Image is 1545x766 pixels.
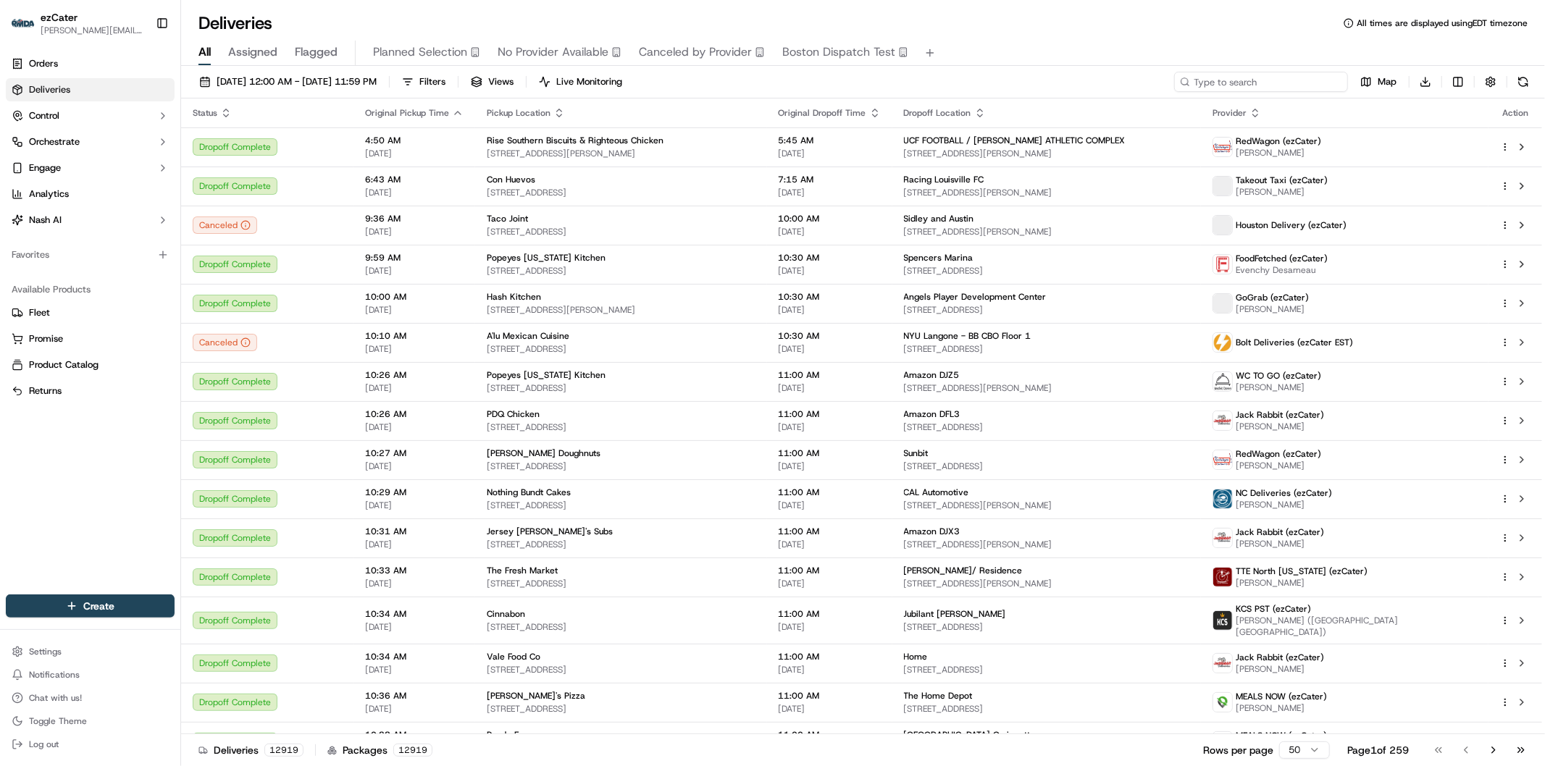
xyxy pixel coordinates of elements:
[1213,693,1232,712] img: melas_now_logo.png
[1513,72,1533,92] button: Refresh
[487,343,755,355] span: [STREET_ADDRESS]
[12,358,169,371] a: Product Catalog
[365,578,464,589] span: [DATE]
[6,594,175,618] button: Create
[904,252,974,264] span: Spencers Marina
[217,75,377,88] span: [DATE] 12:00 AM - [DATE] 11:59 PM
[29,646,62,657] span: Settings
[1203,743,1273,757] p: Rows per page
[779,226,881,237] span: [DATE]
[6,104,175,127] button: Control
[6,734,175,754] button: Log out
[365,213,464,224] span: 9:36 AM
[365,621,464,633] span: [DATE]
[487,174,535,185] span: Con Huevos
[365,330,464,342] span: 10:10 AM
[6,52,175,75] a: Orders
[904,447,929,459] span: Sunbit
[904,369,960,381] span: Amazon DJZ5
[365,447,464,459] span: 10:27 AM
[14,211,26,223] div: 📗
[14,138,41,164] img: 1736555255976-a54dd68f-1ca7-489b-9aae-adbdc363a1c4
[904,408,960,420] span: Amazon DFL3
[904,135,1126,146] span: UCF FOOTBALL / [PERSON_NAME] ATHLETIC COMPLEX
[904,382,1189,394] span: [STREET_ADDRESS][PERSON_NAME]
[1213,255,1232,274] img: FoodFetched.jpg
[193,107,217,119] span: Status
[365,291,464,303] span: 10:00 AM
[365,187,464,198] span: [DATE]
[6,156,175,180] button: Engage
[904,621,1189,633] span: [STREET_ADDRESS]
[6,379,175,403] button: Returns
[393,744,432,757] div: 12919
[904,174,984,185] span: Racing Louisville FC
[639,43,752,61] span: Canceled by Provider
[487,460,755,472] span: [STREET_ADDRESS]
[487,330,569,342] span: A'lu Mexican Cuisine
[904,526,960,537] span: Amazon DJX3
[246,143,264,160] button: Start new chat
[487,447,600,459] span: [PERSON_NAME] Doughnuts
[904,539,1189,550] span: [STREET_ADDRESS][PERSON_NAME]
[365,526,464,537] span: 10:31 AM
[487,252,606,264] span: Popeyes [US_STATE] Kitchen
[904,421,1189,433] span: [STREET_ADDRESS]
[1213,568,1232,586] img: tte_north_alabama.png
[193,334,257,351] button: Canceled
[1236,691,1327,702] span: MEALS NOW (ezCater)
[6,182,175,206] a: Analytics
[365,460,464,472] span: [DATE]
[49,153,183,164] div: We're available if you need us!
[6,641,175,662] button: Settings
[487,369,606,381] span: Popeyes [US_STATE] Kitchen
[6,130,175,153] button: Orchestrate
[779,213,881,224] span: 10:00 AM
[904,690,973,702] span: The Home Depot
[487,487,571,498] span: Nothing Bundt Cakes
[41,25,144,36] button: [PERSON_NAME][EMAIL_ADDRESS][DOMAIN_NAME]
[904,291,1047,303] span: Angels Player Development Center
[14,14,43,43] img: Nash
[228,43,277,61] span: Assigned
[193,216,257,234] button: Canceled
[779,565,881,576] span: 11:00 AM
[102,245,175,256] a: Powered byPylon
[1378,75,1397,88] span: Map
[395,72,452,92] button: Filters
[1213,450,1232,469] img: time_to_eat_nevada_logo
[365,252,464,264] span: 9:59 AM
[29,57,58,70] span: Orders
[29,384,62,397] span: Returns
[1213,732,1232,751] img: melas_now_logo.png
[6,301,175,324] button: Fleet
[779,343,881,355] span: [DATE]
[1236,135,1321,147] span: RedWagon (ezCater)
[1174,72,1348,92] input: Type to search
[498,43,608,61] span: No Provider Available
[327,743,432,757] div: Packages
[1213,411,1232,430] img: jack_rabbit_logo.png
[487,578,755,589] span: [STREET_ADDRESS]
[1236,147,1321,159] span: [PERSON_NAME]
[1213,107,1247,119] span: Provider
[1347,743,1409,757] div: Page 1 of 259
[779,421,881,433] span: [DATE]
[487,408,540,420] span: PDQ Chicken
[29,214,62,227] span: Nash AI
[6,353,175,376] button: Product Catalog
[487,107,550,119] span: Pickup Location
[532,72,629,92] button: Live Monitoring
[1236,526,1324,538] span: Jack Rabbit (ezCater)
[779,135,881,146] span: 5:45 AM
[29,692,82,704] span: Chat with us!
[464,72,520,92] button: Views
[419,75,445,88] span: Filters
[365,382,464,394] span: [DATE]
[779,330,881,342] span: 10:30 AM
[904,330,1031,342] span: NYU Langone - BB CBO Floor 1
[779,526,881,537] span: 11:00 AM
[12,306,169,319] a: Fleet
[365,539,464,550] span: [DATE]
